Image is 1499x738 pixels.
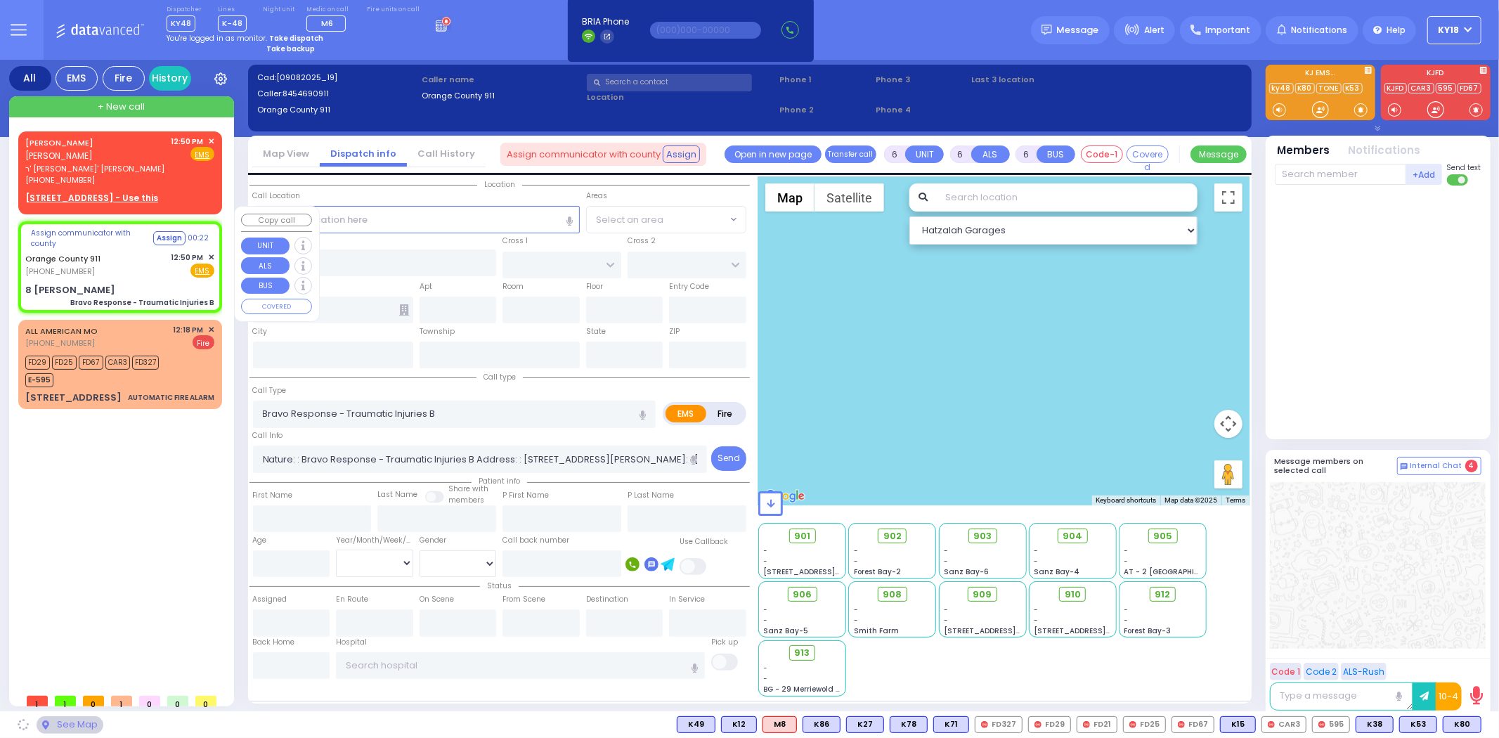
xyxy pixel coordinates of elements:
[1155,588,1171,602] span: 912
[266,44,315,54] strong: Take backup
[218,6,247,14] label: Lines
[628,235,656,247] label: Cross 2
[1269,83,1294,93] a: ky48
[367,6,420,14] label: Fire units on call
[1034,615,1038,626] span: -
[1190,145,1247,163] button: Message
[167,33,267,44] span: You're logged in as monitor.
[167,15,195,32] span: KY48
[846,716,884,733] div: K27
[420,594,454,605] label: On Scene
[586,594,628,605] label: Destination
[1127,145,1169,163] button: Covered
[1268,721,1275,728] img: red-radio-icon.svg
[1465,460,1478,472] span: 4
[448,495,484,505] span: members
[933,716,969,733] div: BLS
[241,278,290,294] button: BUS
[208,324,214,336] span: ✕
[1410,461,1462,471] span: Internal Chat
[854,567,901,577] span: Forest Bay-2
[25,192,158,204] u: [STREET_ADDRESS] - Use this
[973,588,992,602] span: 909
[241,257,290,274] button: ALS
[596,213,663,227] span: Select an area
[1034,545,1038,556] span: -
[502,281,524,292] label: Room
[70,297,214,308] div: Bravo Response - Traumatic Injuries B
[195,150,210,160] u: EMS
[480,581,519,591] span: Status
[174,325,204,335] span: 12:18 PM
[1129,721,1136,728] img: red-radio-icon.svg
[1436,83,1456,93] a: 595
[195,266,210,276] u: EMS
[763,716,797,733] div: ALS KJ
[779,104,871,116] span: Phone 2
[502,594,545,605] label: From Scene
[764,673,768,684] span: -
[764,684,843,694] span: BG - 29 Merriewold S.
[56,21,149,39] img: Logo
[762,487,808,505] img: Google
[422,90,582,102] label: Orange County 911
[193,335,214,349] span: Fire
[706,405,745,422] label: Fire
[321,18,333,29] span: M6
[1083,721,1090,728] img: red-radio-icon.svg
[241,214,312,227] button: Copy call
[1443,716,1481,733] div: K80
[763,716,797,733] div: M8
[477,179,522,190] span: Location
[764,663,768,673] span: -
[1270,663,1302,680] button: Code 1
[167,6,202,14] label: Dispatcher
[944,615,948,626] span: -
[854,604,858,615] span: -
[711,637,738,648] label: Pick up
[883,588,902,602] span: 908
[208,252,214,264] span: ✕
[975,716,1023,733] div: FD327
[973,529,992,543] span: 903
[1397,457,1481,475] button: Internal Chat 4
[1063,529,1082,543] span: 904
[502,235,528,247] label: Cross 1
[111,696,132,706] span: 1
[420,281,432,292] label: Apt
[803,716,841,733] div: BLS
[105,356,130,370] span: CAR3
[1034,626,1167,636] span: [STREET_ADDRESS][PERSON_NAME]
[241,238,290,254] button: UNIT
[972,74,1107,86] label: Last 3 location
[208,136,214,148] span: ✕
[1436,682,1462,711] button: 10-4
[1220,716,1256,733] div: BLS
[1205,24,1250,37] span: Important
[1406,164,1443,185] button: +Add
[764,567,897,577] span: [STREET_ADDRESS][PERSON_NAME]
[1214,183,1242,212] button: Toggle fullscreen view
[9,66,51,91] div: All
[890,716,928,733] div: K78
[669,594,705,605] label: In Service
[628,490,674,501] label: P Last Name
[587,91,774,103] label: Location
[711,446,746,471] button: Send
[1278,143,1330,159] button: Members
[795,646,810,660] span: 913
[306,6,351,14] label: Medic on call
[944,626,1077,636] span: [STREET_ADDRESS][PERSON_NAME]
[55,696,76,706] span: 1
[253,637,295,648] label: Back Home
[253,385,287,396] label: Call Type
[25,337,95,349] span: [PHONE_NUMBER]
[793,588,812,602] span: 906
[336,535,413,546] div: Year/Month/Week/Day
[1356,716,1394,733] div: K38
[666,405,706,422] label: EMS
[1178,721,1185,728] img: red-radio-icon.svg
[25,163,167,175] span: ר' [PERSON_NAME]' [PERSON_NAME]
[257,104,417,116] label: Orange County 911
[1028,716,1071,733] div: FD29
